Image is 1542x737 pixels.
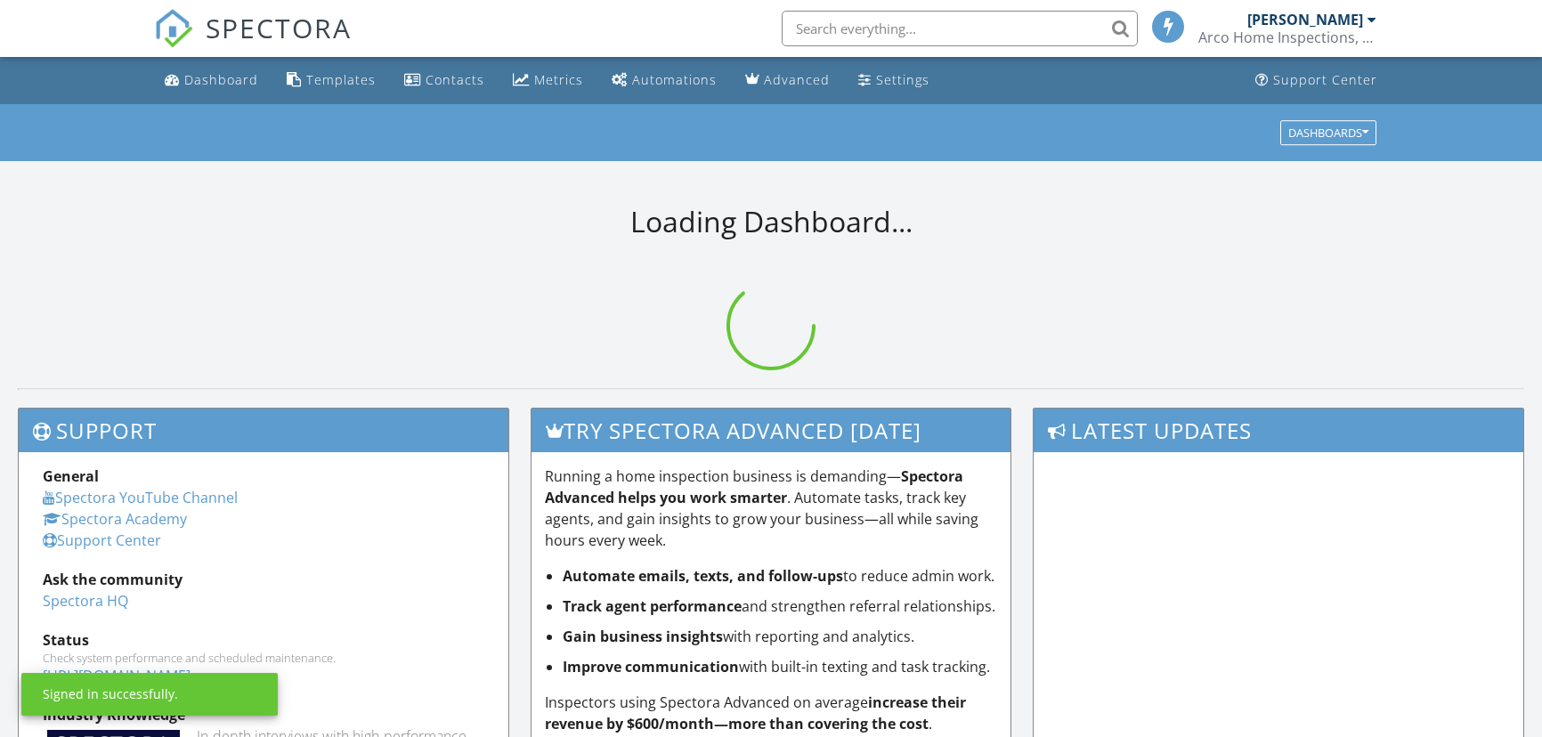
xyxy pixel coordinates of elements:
strong: Improve communication [563,657,739,676]
a: Dashboard [158,64,265,97]
input: Search everything... [782,11,1138,46]
a: SPECTORA [154,24,352,61]
div: [PERSON_NAME] [1247,11,1363,28]
div: Contacts [426,71,484,88]
strong: increase their revenue by $600/month—more than covering the cost [545,692,966,733]
div: Check system performance and scheduled maintenance. [43,651,484,665]
strong: Spectora Advanced helps you work smarter [545,466,963,507]
div: Automations [632,71,717,88]
h3: Try spectora advanced [DATE] [532,409,1010,452]
a: Spectora YouTube Channel [43,488,238,507]
a: [URL][DOMAIN_NAME] [43,666,191,685]
strong: Gain business insights [563,627,723,646]
div: Support Center [1273,71,1377,88]
img: The Best Home Inspection Software - Spectora [154,9,193,48]
div: Advanced [764,71,830,88]
div: Ask the community [43,569,484,590]
h3: Support [19,409,508,452]
a: Spectora Academy [43,509,187,529]
span: SPECTORA [206,9,352,46]
h3: Latest Updates [1034,409,1523,452]
strong: Automate emails, texts, and follow-ups [563,566,843,586]
a: Support Center [43,530,161,550]
a: Automations (Basic) [605,64,724,97]
div: Templates [306,71,376,88]
div: Dashboards [1288,126,1368,139]
strong: Track agent performance [563,596,742,616]
a: Spectora HQ [43,591,128,611]
div: Status [43,629,484,651]
div: Metrics [534,71,583,88]
a: Templates [280,64,383,97]
a: Support Center [1248,64,1384,97]
li: to reduce admin work. [563,565,997,587]
li: with reporting and analytics. [563,626,997,647]
a: Contacts [397,64,491,97]
div: Signed in successfully. [43,685,178,703]
strong: General [43,466,99,486]
li: and strengthen referral relationships. [563,595,997,617]
a: Advanced [738,64,837,97]
p: Inspectors using Spectora Advanced on average . [545,692,997,734]
p: Running a home inspection business is demanding— . Automate tasks, track key agents, and gain ins... [545,466,997,551]
a: Metrics [506,64,590,97]
a: Settings [851,64,937,97]
div: Settings [876,71,929,88]
div: Arco Home Inspections, LLC [1198,28,1376,46]
div: Dashboard [184,71,258,88]
li: with built-in texting and task tracking. [563,656,997,677]
button: Dashboards [1280,120,1376,145]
